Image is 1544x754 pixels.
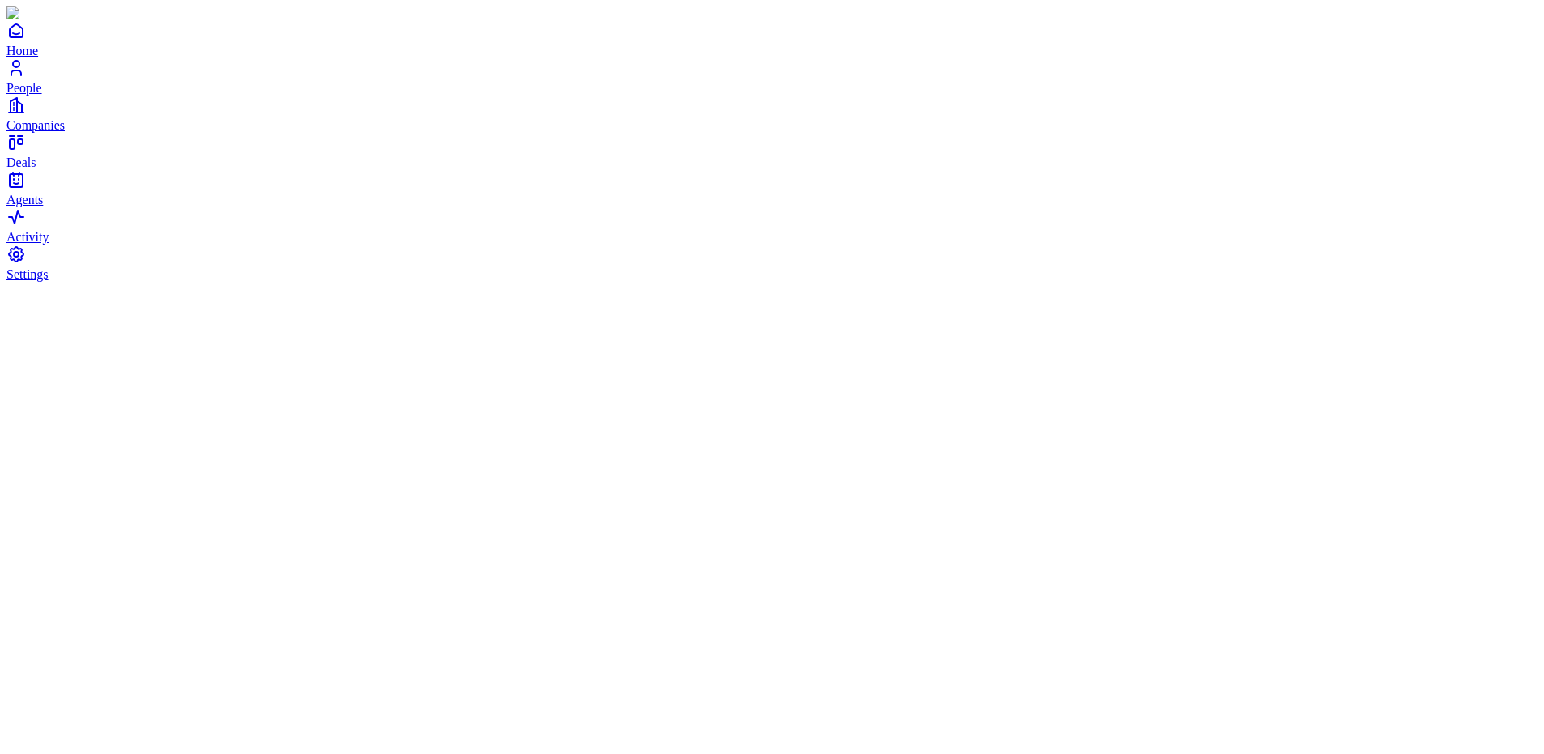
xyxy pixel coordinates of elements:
span: Companies [6,118,65,132]
a: Settings [6,245,1538,281]
span: Activity [6,230,49,244]
span: People [6,81,42,95]
span: Agents [6,193,43,207]
a: Companies [6,96,1538,132]
a: People [6,58,1538,95]
span: Home [6,44,38,58]
a: Deals [6,133,1538,169]
a: Agents [6,170,1538,207]
a: Activity [6,207,1538,244]
img: Item Brain Logo [6,6,106,21]
span: Deals [6,155,36,169]
span: Settings [6,267,49,281]
a: Home [6,21,1538,58]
